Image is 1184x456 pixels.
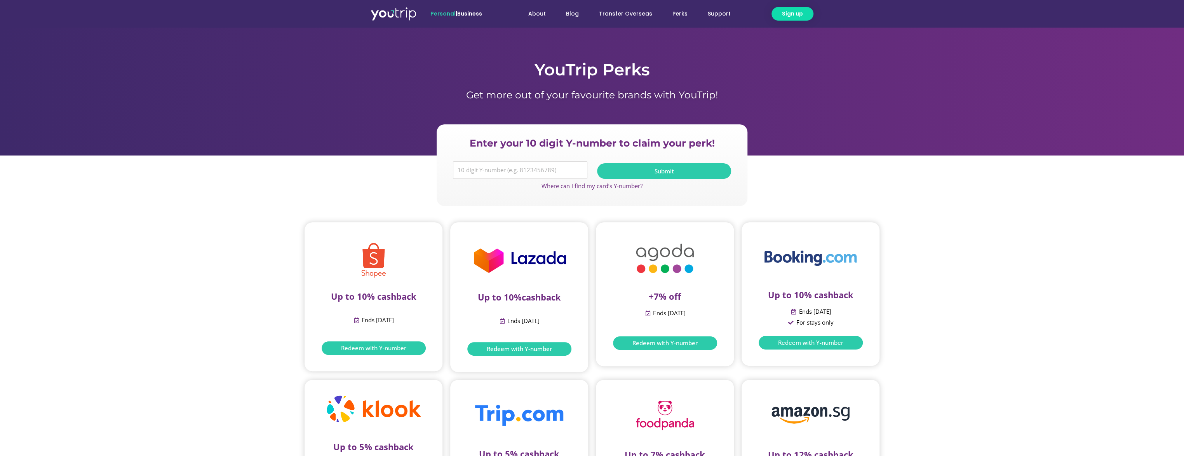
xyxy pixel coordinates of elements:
[341,345,406,351] span: Redeem with Y-number
[662,7,698,21] a: Perks
[505,316,540,327] span: Ends [DATE]
[467,342,571,356] a: Redeem with Y-number
[430,10,482,17] span: |
[794,317,834,328] span: For stays only
[430,10,456,17] span: Personal
[782,10,803,18] span: Sign up
[371,89,813,101] h1: Get more out of your favourite brands with YouTrip!
[651,308,685,319] span: Ends [DATE]
[331,290,416,302] span: Up to 10% cashback
[797,306,831,317] span: Ends [DATE]
[371,58,813,81] h1: YouTrip Perks
[778,340,843,346] span: Redeem with Y-number
[597,163,731,179] button: Submit
[453,161,587,179] input: 10 digit Y-number (e.g. 8123456789)
[503,7,741,21] nav: Menu
[759,336,863,349] a: Redeem with Y-number
[522,291,561,303] span: cashback
[487,346,552,352] span: Redeem with Y-number
[518,7,556,21] a: About
[632,340,698,346] span: Redeem with Y-number
[753,290,868,300] p: Up to 10% cashback
[698,7,741,21] a: Support
[478,291,522,303] span: Up to 10%
[608,291,722,301] p: +7% off
[449,137,735,150] h2: Enter your 10 digit Y-number to claim your perk!
[457,10,482,17] a: Business
[542,182,642,190] a: Where can I find my card’s Y-number?
[316,442,431,452] p: Up to 5% cashback
[589,7,662,21] a: Transfer Overseas
[453,161,731,185] form: Y Number
[556,7,589,21] a: Blog
[322,341,426,355] a: Redeem with Y-number
[613,336,717,350] a: Redeem with Y-number
[654,168,674,174] span: Submit
[771,7,813,21] a: Sign up
[360,315,394,326] span: Ends [DATE]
